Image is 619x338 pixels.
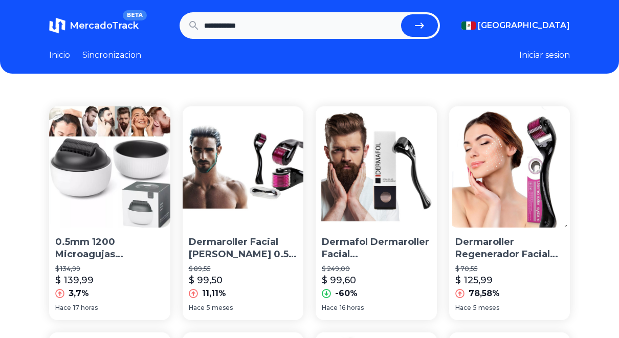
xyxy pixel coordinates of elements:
[455,304,471,312] span: Hace
[207,304,233,312] span: 5 meses
[49,106,170,320] a: 0.5mm 1200 Microagujas Dermaroller Hair Roller Barba Cabello0.5mm 1200 Microagujas Dermaroller Ha...
[322,236,431,261] p: Dermafol Dermaroller Facial [PERSON_NAME] 0.5 Mm Titanio Colágeno
[49,17,139,34] a: MercadoTrackBETA
[189,304,205,312] span: Hace
[183,106,304,228] img: Dermaroller Facial Barba 0.5 Mm Titanio Regenera Colágeno
[322,273,356,287] p: $ 99,60
[55,265,164,273] p: $ 134,99
[316,106,437,228] img: Dermafol Dermaroller Facial Barba 0.5 Mm Titanio Colágeno
[69,287,89,300] p: 3,7%
[519,49,570,61] button: Iniciar sesion
[70,20,139,31] span: MercadoTrack
[316,106,437,320] a: Dermafol Dermaroller Facial Barba 0.5 Mm Titanio ColágenoDermafol Dermaroller Facial [PERSON_NAME...
[478,19,570,32] span: [GEOGRAPHIC_DATA]
[322,265,431,273] p: $ 249,00
[461,19,570,32] button: [GEOGRAPHIC_DATA]
[189,265,298,273] p: $ 89,55
[202,287,226,300] p: 11,11%
[449,106,570,320] a: Dermaroller Regenerador Facial Estrias Cicatrices ColagenoDermaroller Regenerador Facial Estrias ...
[455,273,493,287] p: $ 125,99
[455,265,564,273] p: $ 70,55
[189,273,223,287] p: $ 99,50
[55,304,71,312] span: Hace
[73,304,98,312] span: 17 horas
[49,49,70,61] a: Inicio
[183,106,304,320] a: Dermaroller Facial Barba 0.5 Mm Titanio Regenera ColágenoDermaroller Facial [PERSON_NAME] 0.5 Mm ...
[322,304,338,312] span: Hace
[473,304,499,312] span: 5 meses
[55,236,164,261] p: 0.5mm 1200 Microagujas Dermaroller Hair Roller [PERSON_NAME]
[123,10,147,20] span: BETA
[461,21,476,30] img: Mexico
[449,106,570,228] img: Dermaroller Regenerador Facial Estrias Cicatrices Colageno
[82,49,141,61] a: Sincronizacion
[189,236,298,261] p: Dermaroller Facial [PERSON_NAME] 0.5 Mm Titanio Regenera Colágeno
[55,273,94,287] p: $ 139,99
[455,236,564,261] p: Dermaroller Regenerador Facial Estrias Cicatrices Colageno
[49,17,65,34] img: MercadoTrack
[340,304,364,312] span: 16 horas
[49,106,170,228] img: 0.5mm 1200 Microagujas Dermaroller Hair Roller Barba Cabello
[335,287,358,300] p: -60%
[469,287,500,300] p: 78,58%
